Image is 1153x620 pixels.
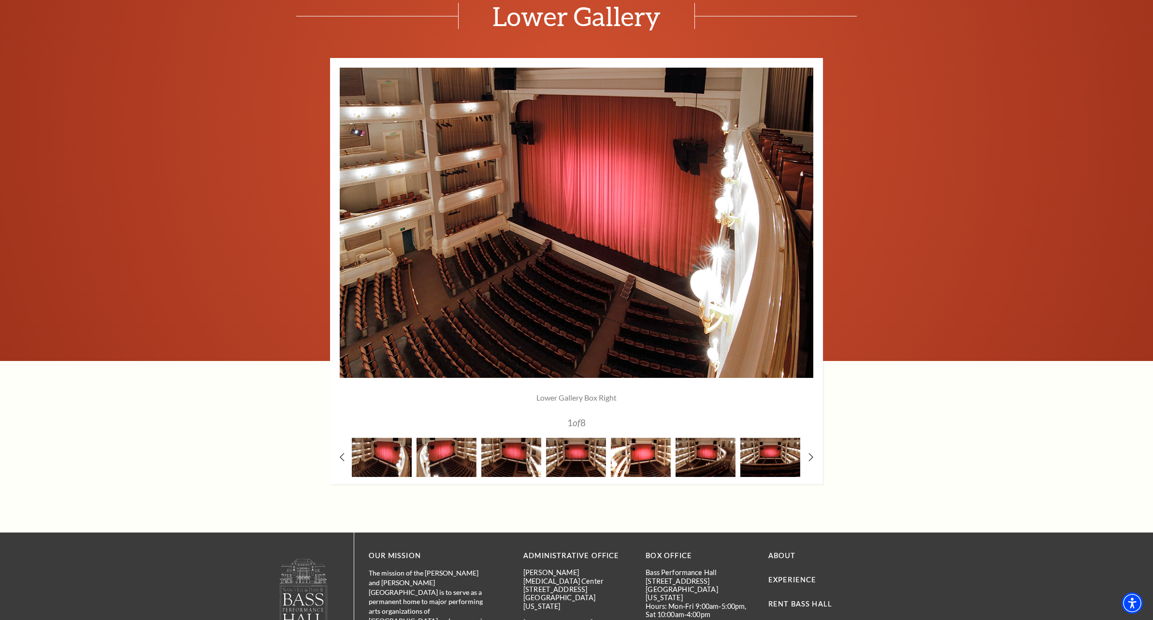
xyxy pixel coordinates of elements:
[646,550,753,562] p: BOX OFFICE
[546,438,606,477] img: A spacious theater interior with red curtains, multiple seating levels, and empty rows of seats.
[340,68,813,378] img: A grand theater interior featuring rows of seats and a red curtain stage, illuminated by elegant ...
[768,600,832,608] a: Rent Bass Hall
[646,577,753,585] p: [STREET_ADDRESS]
[611,438,671,477] img: A grand theater interior featuring a red curtain, multiple seating levels, and elegant lighting f...
[481,438,541,477] img: An elegant theater interior with a red curtain, empty seats, and multiple levels of seating. Soft...
[768,576,817,584] a: Experience
[390,392,763,403] p: Lower Gallery Box Right
[768,551,796,560] a: About
[523,593,631,610] p: [GEOGRAPHIC_DATA][US_STATE]
[646,602,753,619] p: Hours: Mon-Fri 9:00am-5:00pm, Sat 10:00am-4:00pm
[1122,592,1143,614] div: Accessibility Menu
[740,438,800,477] img: A grand theater interior featuring a red curtain, multiple seating levels, and elegant lighting.
[573,417,580,428] span: of
[417,438,476,477] img: A grand theater interior with a pink curtain, rows of empty seats, and elegant lighting fixtures.
[523,585,631,593] p: [STREET_ADDRESS]
[369,550,490,562] p: OUR MISSION
[352,438,412,477] img: A grand theater interior featuring rows of seats and a red curtain stage, illuminated by elegant ...
[523,550,631,562] p: Administrative Office
[676,438,735,477] img: An elegant theater interior with a red curtain, multiple seating levels, and soft lighting.
[646,585,753,602] p: [GEOGRAPHIC_DATA][US_STATE]
[458,3,695,29] span: Lower Gallery
[390,418,763,427] p: 1 8
[523,568,631,585] p: [PERSON_NAME][MEDICAL_DATA] Center
[646,568,753,577] p: Bass Performance Hall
